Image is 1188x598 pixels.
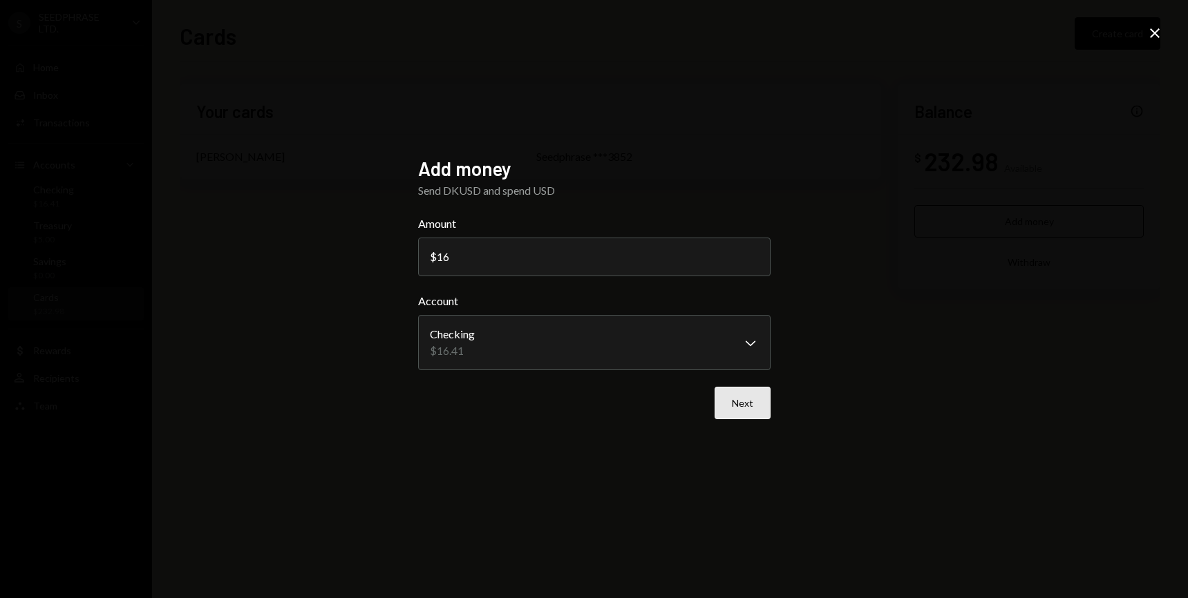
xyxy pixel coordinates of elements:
label: Account [418,293,771,309]
div: Send DKUSD and spend USD [418,182,771,199]
h2: Add money [418,155,771,182]
button: Next [715,387,771,419]
label: Amount [418,215,771,232]
div: $ [430,250,437,263]
input: 0.00 [418,238,771,276]
button: Account [418,315,771,370]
